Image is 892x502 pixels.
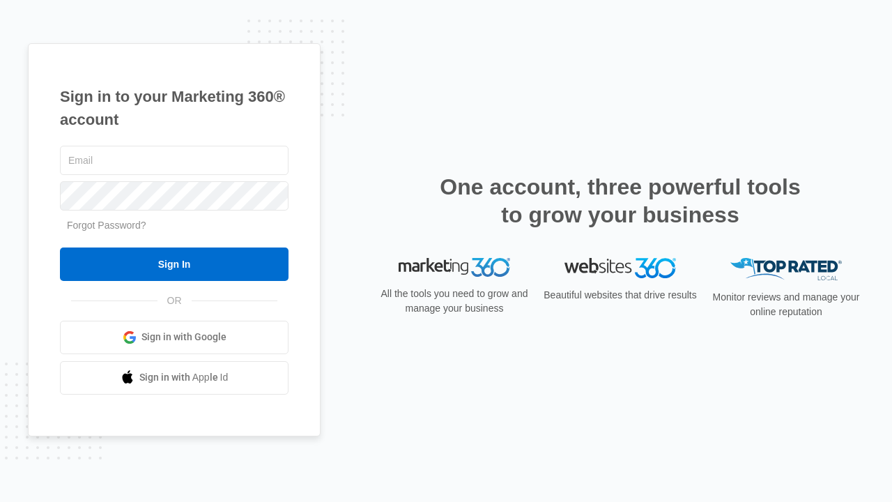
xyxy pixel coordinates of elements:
[60,248,289,281] input: Sign In
[67,220,146,231] a: Forgot Password?
[436,173,805,229] h2: One account, three powerful tools to grow your business
[60,85,289,131] h1: Sign in to your Marketing 360® account
[542,288,698,303] p: Beautiful websites that drive results
[376,287,532,316] p: All the tools you need to grow and manage your business
[399,258,510,277] img: Marketing 360
[60,146,289,175] input: Email
[141,330,226,344] span: Sign in with Google
[60,361,289,395] a: Sign in with Apple Id
[730,258,842,281] img: Top Rated Local
[708,290,864,319] p: Monitor reviews and manage your online reputation
[564,258,676,278] img: Websites 360
[157,294,192,308] span: OR
[139,370,229,385] span: Sign in with Apple Id
[60,321,289,354] a: Sign in with Google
